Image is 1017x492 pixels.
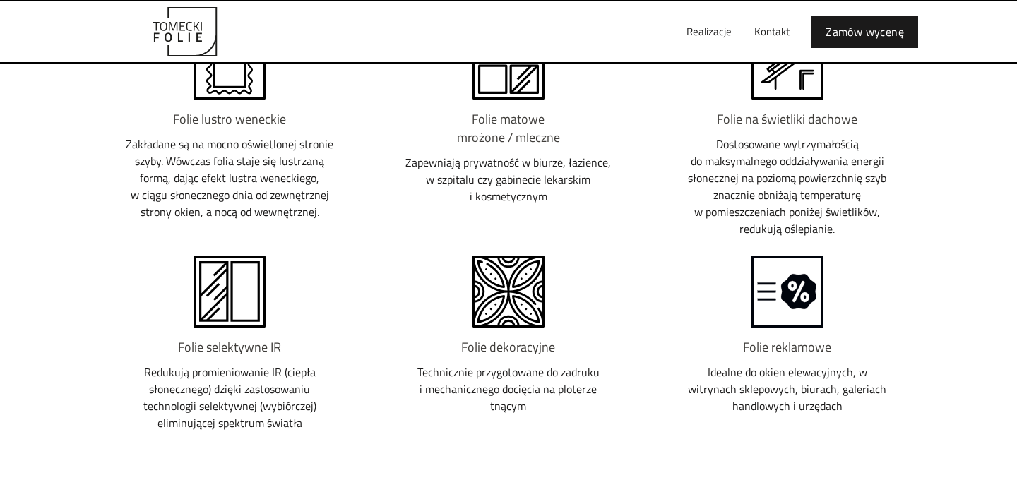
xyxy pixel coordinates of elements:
[403,364,614,414] p: Technicznie przygotowane do zadruku i mechanicznego docięcia na ploterze tnącym
[403,338,614,356] h6: Folie dekoracyjne
[124,136,335,220] p: Zakładane są na mocno oświetlonej stronie szyby. Wówczas folia staje się lustrzaną formą, dając e...
[682,110,893,128] h6: Folie na świetliki dachowe
[811,16,918,48] a: Zamów wycenę
[682,364,893,414] p: Idealne do okien elewacyjnych, w witrynach sklepowych, biurach, galeriach handlowych i urzędach
[675,9,743,54] a: Realizacje
[124,110,335,128] h6: Folie lustro weneckie
[124,338,335,356] h6: Folie selektywne IR
[403,110,614,147] h6: Folie matowe mrożone / mleczne
[682,136,893,237] p: Dostosowane wytrzymałością do maksymalnego oddziaływania energii słonecznej na poziomą powierzchn...
[743,9,801,54] a: Kontakt
[124,364,335,431] p: Redukują promieniowanie IR (ciepła słonecznego) dzięki zastosowaniu technologii selektywnej (wybi...
[682,338,893,356] h6: Folie reklamowe
[403,154,614,205] p: Zapewniają prywatność w biurze, łazience, w szpitalu czy gabinecie lekarskim i kosmetycznym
